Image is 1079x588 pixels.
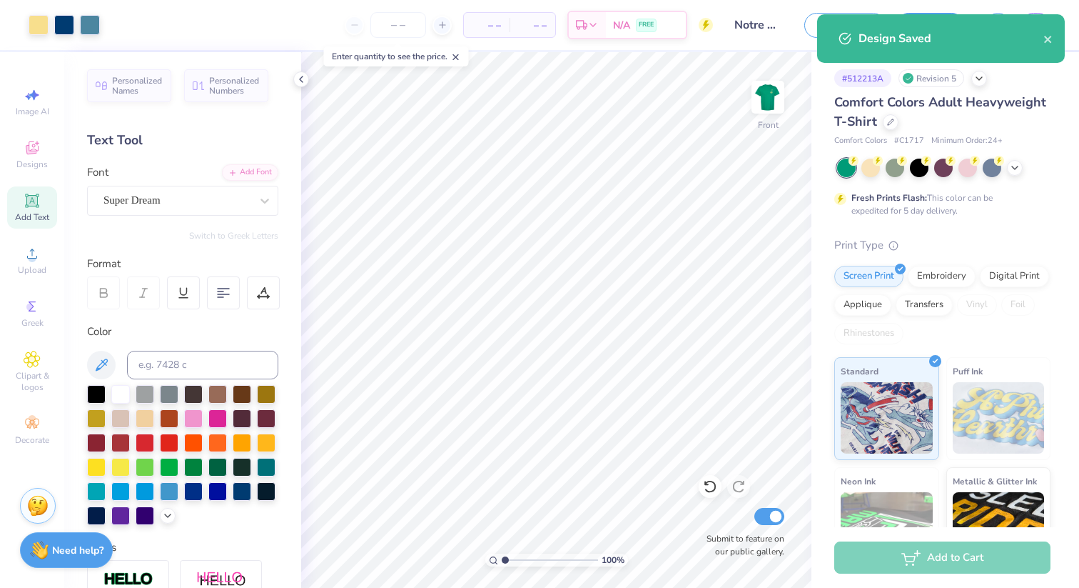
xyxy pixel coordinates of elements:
[613,18,630,33] span: N/A
[103,572,153,588] img: Stroke
[518,18,547,33] span: – –
[21,317,44,329] span: Greek
[834,135,887,147] span: Comfort Colors
[16,159,48,170] span: Designs
[953,382,1045,454] img: Puff Ink
[754,83,782,111] img: Front
[18,264,46,276] span: Upload
[370,12,426,38] input: – –
[87,324,278,340] div: Color
[834,266,903,287] div: Screen Print
[841,492,933,564] img: Neon Ink
[87,131,278,150] div: Text Tool
[834,69,891,87] div: # 512213A
[957,294,997,316] div: Vinyl
[724,11,794,39] input: Untitled Design
[804,13,886,38] button: Save as
[758,119,779,131] div: Front
[1001,294,1035,316] div: Foil
[602,554,624,567] span: 100 %
[841,364,878,379] span: Standard
[112,76,163,96] span: Personalized Names
[953,474,1037,489] span: Metallic & Glitter Ink
[980,266,1049,287] div: Digital Print
[87,539,278,556] div: Styles
[699,532,784,558] label: Submit to feature on our public gallery.
[841,382,933,454] img: Standard
[189,230,278,241] button: Switch to Greek Letters
[209,76,260,96] span: Personalized Numbers
[894,135,924,147] span: # C1717
[1043,30,1053,47] button: close
[834,323,903,344] div: Rhinestones
[841,474,876,489] span: Neon Ink
[222,164,278,181] div: Add Font
[834,237,1050,254] div: Print Type
[324,46,469,66] div: Enter quantity to see the price.
[7,370,57,393] span: Clipart & logos
[16,106,49,117] span: Image AI
[851,192,927,204] strong: Fresh Prints Flash:
[15,211,49,223] span: Add Text
[834,294,891,316] div: Applique
[896,294,953,316] div: Transfers
[15,434,49,446] span: Decorate
[834,94,1046,130] span: Comfort Colors Adult Heavyweight T-Shirt
[858,30,1043,47] div: Design Saved
[87,256,280,272] div: Format
[87,164,108,181] label: Font
[953,492,1045,564] img: Metallic & Glitter Ink
[908,266,976,287] div: Embroidery
[898,69,964,87] div: Revision 5
[953,364,983,379] span: Puff Ink
[127,351,278,379] input: e.g. 7428 c
[472,18,501,33] span: – –
[639,20,654,30] span: FREE
[851,191,1027,217] div: This color can be expedited for 5 day delivery.
[931,135,1003,147] span: Minimum Order: 24 +
[52,544,103,557] strong: Need help?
